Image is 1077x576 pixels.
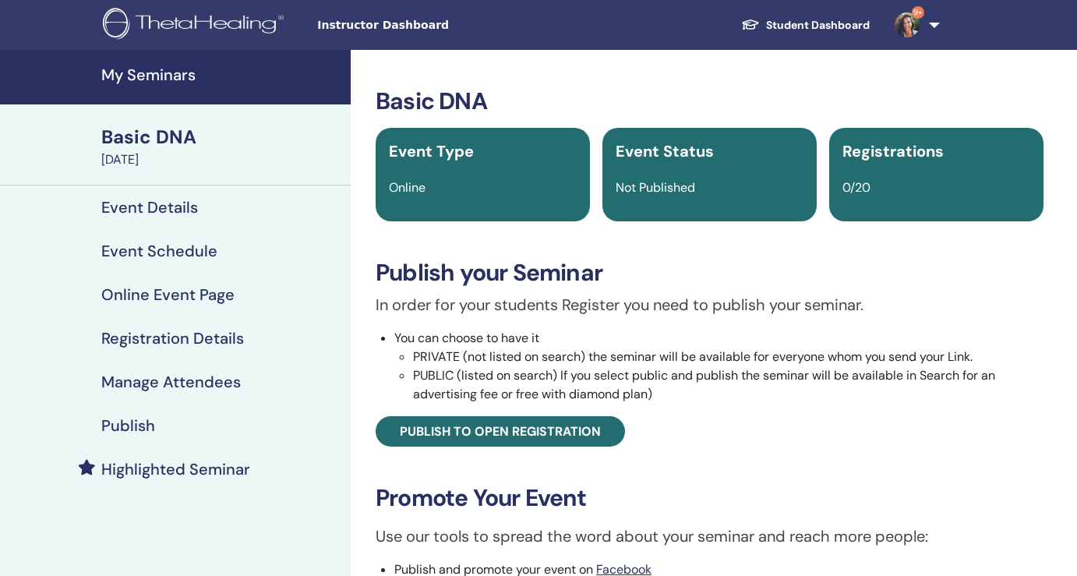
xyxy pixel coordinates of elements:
h4: My Seminars [101,65,341,84]
img: logo.png [103,8,289,43]
li: PRIVATE (not listed on search) the seminar will be available for everyone whom you send your Link. [413,348,1043,366]
li: You can choose to have it [394,329,1043,404]
span: Publish to open registration [400,423,601,440]
span: Online [389,179,426,196]
span: Registrations [842,141,944,161]
span: 0/20 [842,179,870,196]
h4: Manage Attendees [101,373,241,391]
a: Basic DNA[DATE] [92,124,351,169]
span: Event Type [389,141,474,161]
h4: Event Schedule [101,242,217,260]
img: default.jpg [895,12,920,37]
p: Use our tools to spread the word about your seminar and reach more people: [376,525,1043,548]
img: graduation-cap-white.svg [741,18,760,31]
h4: Registration Details [101,329,244,348]
h4: Highlighted Seminar [101,460,250,479]
li: PUBLIC (listed on search) If you select public and publish the seminar will be available in Searc... [413,366,1043,404]
a: Publish to open registration [376,416,625,447]
span: Instructor Dashboard [317,17,551,34]
h4: Publish [101,416,155,435]
h4: Event Details [101,198,198,217]
span: 9+ [912,6,924,19]
h3: Publish your Seminar [376,259,1043,287]
span: Event Status [616,141,714,161]
p: In order for your students Register you need to publish your seminar. [376,293,1043,316]
h3: Promote Your Event [376,484,1043,512]
h4: Online Event Page [101,285,235,304]
span: Not Published [616,179,695,196]
div: [DATE] [101,150,341,169]
a: Student Dashboard [729,11,882,40]
div: Basic DNA [101,124,341,150]
h3: Basic DNA [376,87,1043,115]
